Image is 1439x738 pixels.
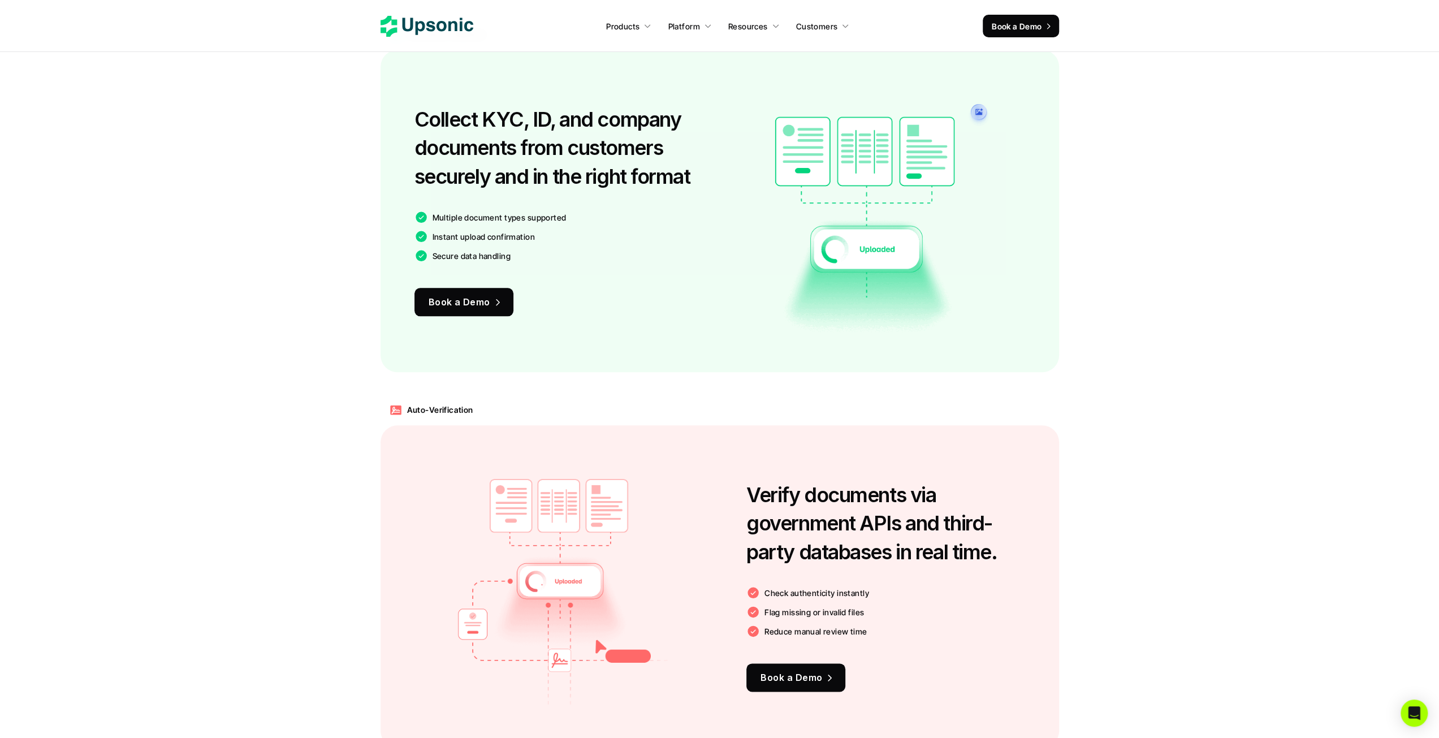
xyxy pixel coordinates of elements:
a: Book a Demo [414,288,513,316]
p: Instant upload confirmation [433,231,535,243]
h3: Collect KYC, ID, and company documents from customers securely and in the right format [414,105,714,191]
a: Book a Demo [746,663,845,692]
p: Platform [668,20,699,32]
p: Products [606,20,639,32]
p: Resources [728,20,768,32]
p: Check authenticity instantly [764,587,869,599]
p: Book a Demo [760,670,822,686]
p: Book a Demo [992,20,1042,32]
p: Flag missing or invalid files [764,606,864,618]
p: Secure data handling [433,250,511,262]
p: Customers [796,20,838,32]
h3: Verify documents via government APIs and third-party databases in real time. [746,481,1025,566]
p: Auto-Verification [407,404,473,416]
div: Open Intercom Messenger [1401,700,1428,727]
p: Multiple document types supported [433,212,567,223]
a: Products [599,16,658,36]
p: Book a Demo [429,294,490,310]
p: Reduce manual review time [764,625,867,637]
